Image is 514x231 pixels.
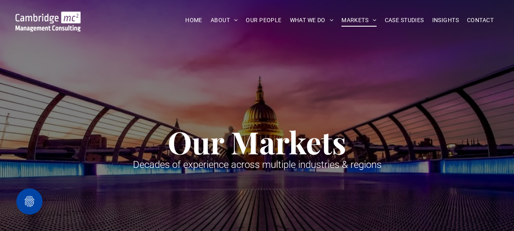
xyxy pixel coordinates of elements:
[286,14,338,27] a: WHAT WE DO
[428,14,463,27] a: INSIGHTS
[16,13,81,21] a: Your Business Transformed | Cambridge Management Consulting
[381,14,428,27] a: CASE STUDIES
[242,14,285,27] a: OUR PEOPLE
[133,159,382,170] span: Decades of experience across multiple industries & regions
[168,121,346,162] span: Our Markets
[463,14,498,27] a: CONTACT
[206,14,242,27] a: ABOUT
[337,14,380,27] a: MARKETS
[181,14,206,27] a: HOME
[16,11,81,32] img: Go to Homepage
